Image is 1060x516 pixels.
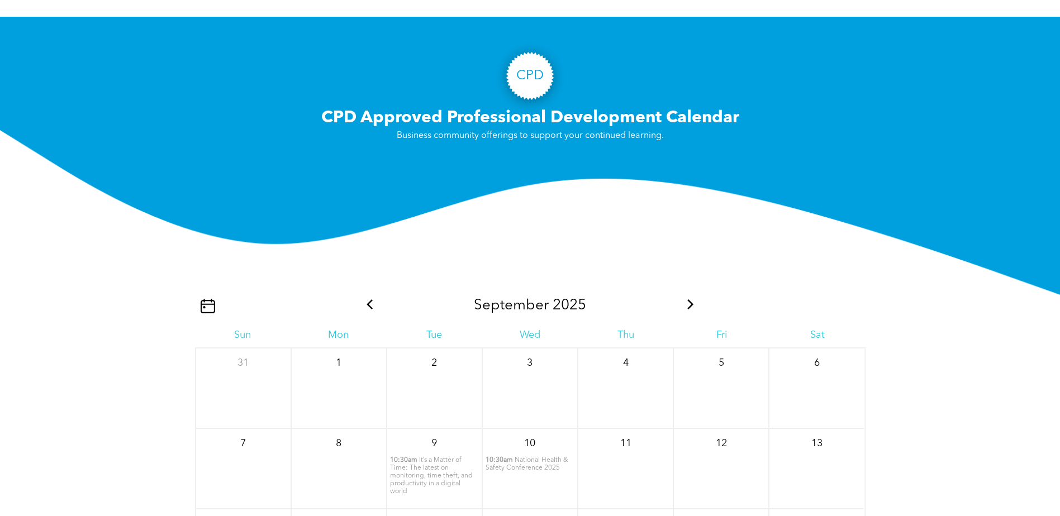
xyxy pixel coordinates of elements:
[616,353,636,373] p: 4
[291,329,386,341] div: Mon
[474,298,549,313] span: September
[520,433,540,453] p: 10
[616,433,636,453] p: 11
[195,329,291,341] div: Sun
[807,353,827,373] p: 6
[321,109,739,126] span: CPD Approved Professional Development Calendar
[424,433,444,453] p: 9
[486,457,568,471] span: National Health & Safety Conference 2025
[233,353,253,373] p: 31
[424,353,444,373] p: 2
[674,329,769,341] div: Fri
[578,329,673,341] div: Thu
[482,329,578,341] div: Wed
[711,433,731,453] p: 12
[329,353,349,373] p: 1
[329,433,349,453] p: 8
[807,433,827,453] p: 13
[390,456,417,464] span: 10:30am
[769,329,865,341] div: Sat
[553,298,586,313] span: 2025
[711,353,731,373] p: 5
[386,329,482,341] div: Tue
[516,68,544,84] h3: CPD
[520,353,540,373] p: 3
[233,433,253,453] p: 7
[486,456,513,464] span: 10:30am
[390,457,473,495] span: It’s a Matter of Time: The latest on monitoring, time theft, and productivity in a digital world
